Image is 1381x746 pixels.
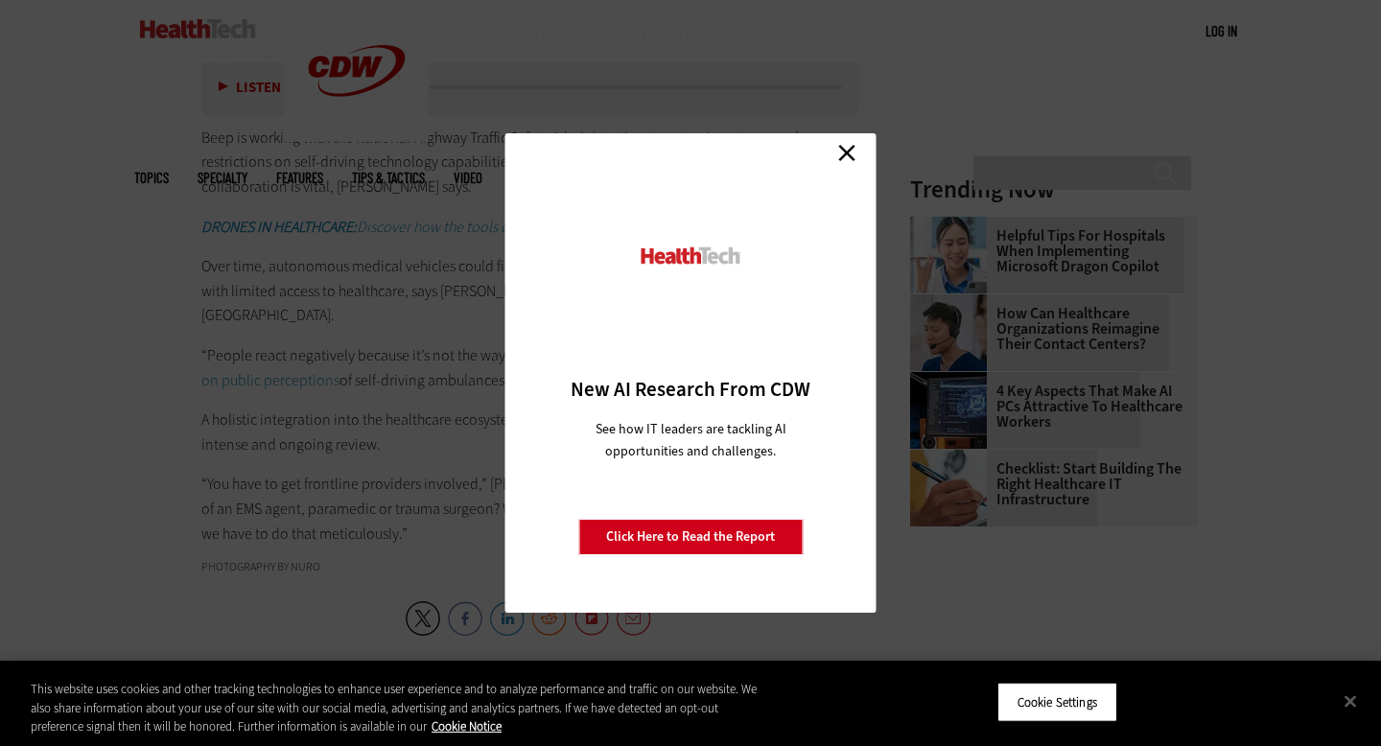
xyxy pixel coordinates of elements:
[639,245,743,266] img: HealthTech_0.png
[432,718,502,734] a: More information about your privacy
[578,519,803,555] a: Click Here to Read the Report
[573,418,809,462] p: See how IT leaders are tackling AI opportunities and challenges.
[539,376,843,403] h3: New AI Research From CDW
[31,680,760,736] div: This website uses cookies and other tracking technologies to enhance user experience and to analy...
[997,682,1117,722] button: Cookie Settings
[1329,680,1371,722] button: Close
[832,138,861,167] a: Close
